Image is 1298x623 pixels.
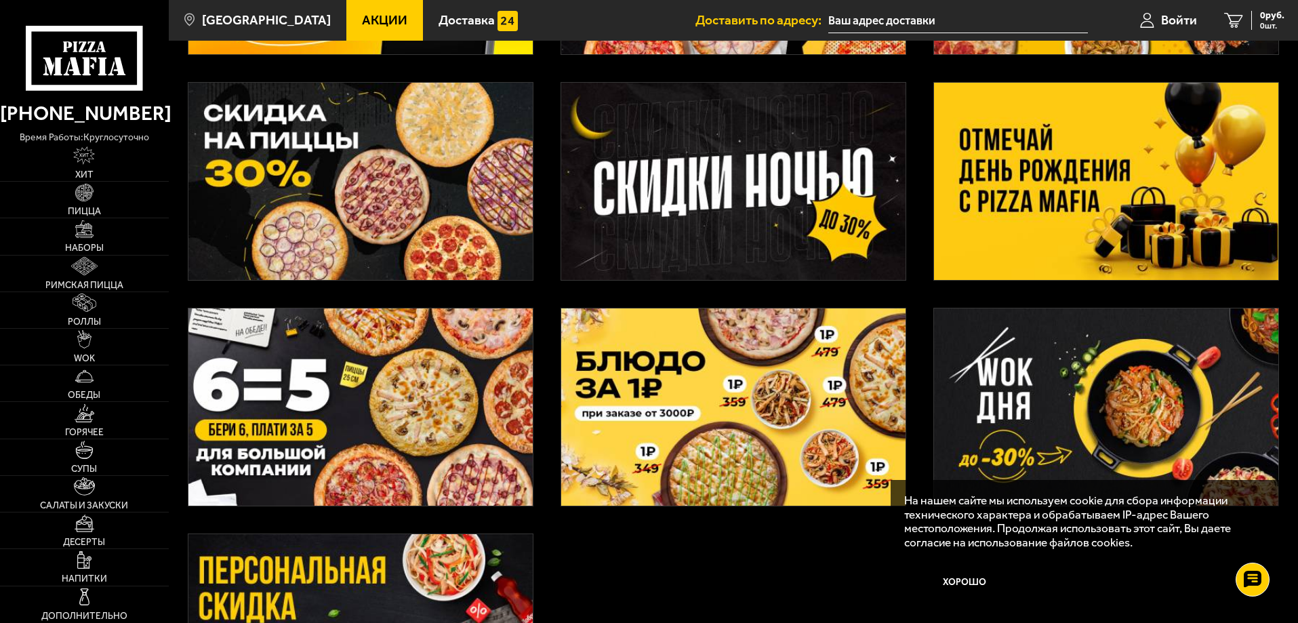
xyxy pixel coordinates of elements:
[65,428,104,437] span: Горячее
[68,207,101,216] span: Пицца
[75,170,94,180] span: Хит
[904,563,1026,603] button: Хорошо
[1260,11,1284,20] span: 0 руб.
[40,501,128,510] span: Салаты и закуски
[828,8,1088,33] input: Ваш адрес доставки
[202,14,331,26] span: [GEOGRAPHIC_DATA]
[62,574,107,584] span: Напитки
[71,464,97,474] span: Супы
[68,317,101,327] span: Роллы
[362,14,407,26] span: Акции
[63,538,105,547] span: Десерты
[65,243,104,253] span: Наборы
[498,11,518,31] img: 15daf4d41897b9f0e9f617042186c801.svg
[74,354,95,363] span: WOK
[1260,22,1284,30] span: 0 шт.
[1161,14,1197,26] span: Войти
[695,14,828,26] span: Доставить по адресу:
[904,494,1259,550] p: На нашем сайте мы используем cookie для сбора информации технического характера и обрабатываем IP...
[41,611,127,621] span: Дополнительно
[45,281,123,290] span: Римская пицца
[439,14,495,26] span: Доставка
[68,390,100,400] span: Обеды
